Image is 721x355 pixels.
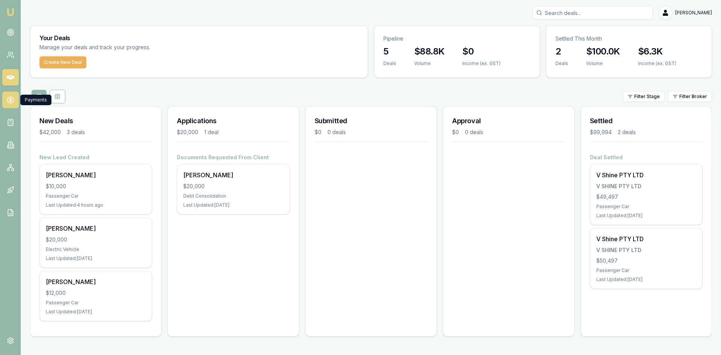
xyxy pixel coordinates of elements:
[634,94,660,100] span: Filter Stage
[555,35,703,42] p: Settled This Month
[596,204,696,210] div: Passenger Car
[596,267,696,273] div: Passenger Car
[39,128,61,136] div: $42,000
[462,60,501,66] div: Income (ex. GST)
[46,309,146,315] div: Last Updated: [DATE]
[668,91,712,102] button: Filter Broker
[555,45,568,57] h3: 2
[414,45,444,57] h3: $88.8K
[46,183,146,190] div: $10,000
[315,128,321,136] div: $0
[586,60,620,66] div: Volume
[596,234,696,243] div: V Shine PTY LTD
[46,202,146,208] div: Last Updated: 4 hours ago
[46,289,146,297] div: $12,000
[67,128,85,136] div: 3 deals
[177,128,198,136] div: $20,000
[46,224,146,233] div: [PERSON_NAME]
[183,171,283,180] div: [PERSON_NAME]
[383,45,396,57] h3: 5
[555,60,568,66] div: Deals
[596,183,696,190] div: V SHINE PTY LTD
[638,60,676,66] div: Income (ex. GST)
[586,45,620,57] h3: $100.0K
[618,128,636,136] div: 2 deals
[20,95,51,105] div: Payments
[46,255,146,261] div: Last Updated: [DATE]
[177,154,290,161] h4: Documents Requested From Client
[590,154,703,161] h4: Deal Settled
[675,10,712,16] span: [PERSON_NAME]
[383,60,396,66] div: Deals
[590,128,612,136] div: $99,994
[46,171,146,180] div: [PERSON_NAME]
[679,94,707,100] span: Filter Broker
[183,183,283,190] div: $20,000
[465,128,483,136] div: 0 deals
[39,116,152,126] h3: New Deals
[177,116,290,126] h3: Applications
[183,193,283,199] div: Debt Consolidation
[46,246,146,252] div: Electric Vehicle
[623,91,665,102] button: Filter Stage
[590,116,703,126] h3: Settled
[315,116,427,126] h3: Submitted
[183,202,283,208] div: Last Updated: [DATE]
[6,8,15,17] img: emu-icon-u.png
[39,56,86,68] button: Create New Deal
[46,277,146,286] div: [PERSON_NAME]
[204,128,219,136] div: 1 deal
[383,35,531,42] p: Pipeline
[414,60,444,66] div: Volume
[39,43,232,52] p: Manage your deals and track your progress.
[596,193,696,201] div: $49,497
[596,246,696,254] div: V SHINE PTY LTD
[596,257,696,264] div: $50,497
[596,171,696,180] div: V Shine PTY LTD
[327,128,346,136] div: 0 deals
[39,35,359,41] h3: Your Deals
[46,300,146,306] div: Passenger Car
[596,276,696,282] div: Last Updated: [DATE]
[39,154,152,161] h4: New Lead Created
[638,45,676,57] h3: $6.3K
[46,236,146,243] div: $20,000
[452,116,565,126] h3: Approval
[596,213,696,219] div: Last Updated: [DATE]
[452,128,459,136] div: $0
[462,45,501,57] h3: $0
[532,6,653,20] input: Search deals
[46,193,146,199] div: Passenger Car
